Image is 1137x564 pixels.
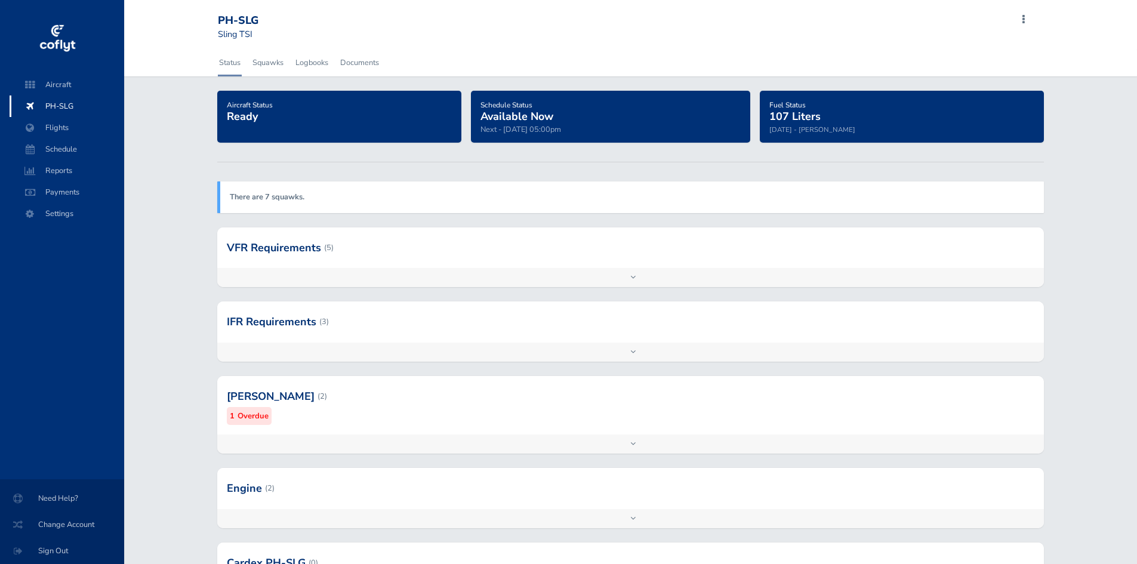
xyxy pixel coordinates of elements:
span: Available Now [480,109,553,124]
span: Aircraft Status [227,100,273,110]
a: Logbooks [294,50,329,76]
span: Sign Out [14,540,110,562]
span: Schedule Status [480,100,532,110]
a: There are 7 squawks. [230,192,304,202]
span: Aircraft [21,74,112,95]
span: Flights [21,117,112,138]
span: Fuel Status [769,100,806,110]
small: Overdue [238,410,269,423]
span: Settings [21,203,112,224]
span: Reports [21,160,112,181]
span: 107 Liters [769,109,821,124]
small: Sling TSI [218,28,252,40]
a: Documents [339,50,380,76]
a: Status [218,50,242,76]
span: Need Help? [14,488,110,509]
div: PH-SLG [218,14,304,27]
span: Payments [21,181,112,203]
a: Squawks [251,50,285,76]
span: Change Account [14,514,110,535]
a: Schedule StatusAvailable Now [480,97,553,124]
span: Ready [227,109,258,124]
small: [DATE] - [PERSON_NAME] [769,125,855,134]
img: coflyt logo [38,21,77,57]
span: Schedule [21,138,112,160]
span: PH-SLG [21,95,112,117]
span: Next - [DATE] 05:00pm [480,124,561,135]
